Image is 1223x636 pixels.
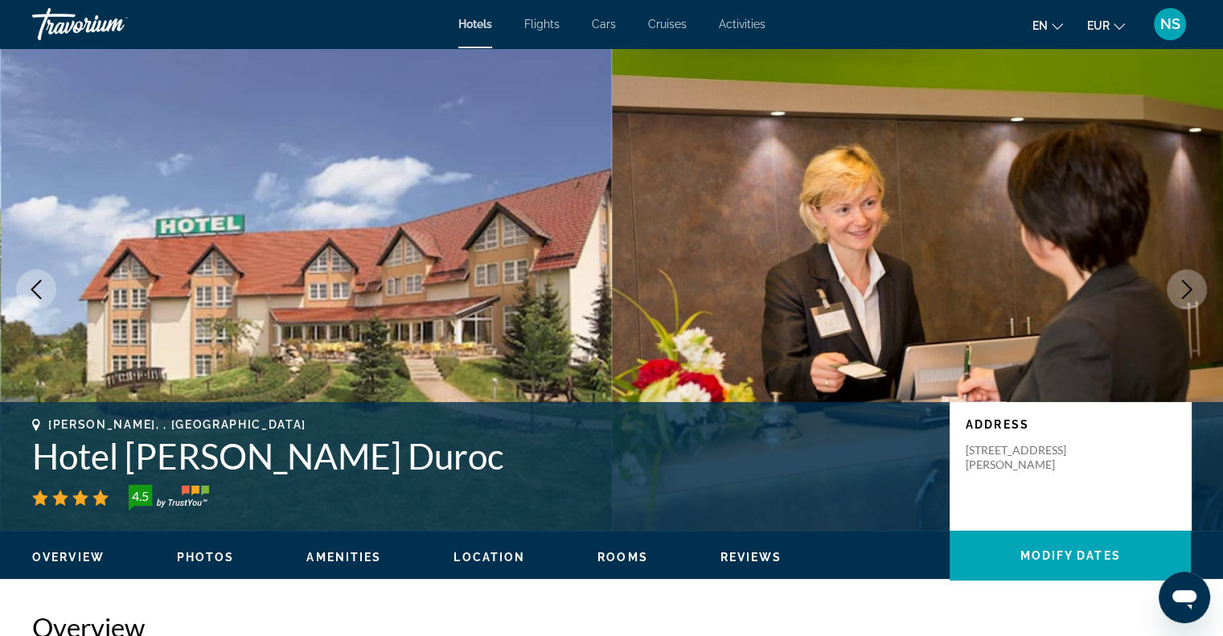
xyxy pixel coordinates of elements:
[16,269,56,310] button: Previous image
[32,435,934,477] h1: Hotel [PERSON_NAME] Duroc
[453,551,525,564] span: Location
[124,486,156,506] div: 4.5
[950,531,1191,581] button: Modify Dates
[129,485,209,511] img: TrustYou guest rating badge
[453,550,525,564] button: Location
[306,550,381,564] button: Amenities
[458,18,492,31] a: Hotels
[648,18,687,31] a: Cruises
[592,18,616,31] a: Cars
[966,443,1094,472] p: [STREET_ADDRESS][PERSON_NAME]
[1159,572,1210,623] iframe: Кнопка запуска окна обмена сообщениями
[177,550,235,564] button: Photos
[1032,19,1048,32] span: en
[32,3,193,45] a: Travorium
[32,550,105,564] button: Overview
[1087,19,1110,32] span: EUR
[1032,14,1063,37] button: Change language
[1160,16,1180,32] span: NS
[32,551,105,564] span: Overview
[1167,269,1207,310] button: Next image
[720,551,782,564] span: Reviews
[1020,549,1120,562] span: Modify Dates
[524,18,560,31] a: Flights
[177,551,235,564] span: Photos
[966,418,1175,431] p: Address
[1149,7,1191,41] button: User Menu
[1087,14,1125,37] button: Change currency
[720,550,782,564] button: Reviews
[306,551,381,564] span: Amenities
[48,418,306,431] span: [PERSON_NAME], , [GEOGRAPHIC_DATA]
[597,551,648,564] span: Rooms
[719,18,765,31] a: Activities
[597,550,648,564] button: Rooms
